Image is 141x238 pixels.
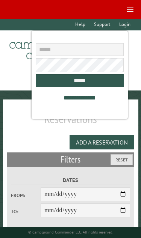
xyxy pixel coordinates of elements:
label: From: [11,192,41,199]
a: Support [91,19,114,30]
button: Add a Reservation [70,135,134,149]
label: Dates [11,176,130,185]
label: To: [11,208,41,215]
small: © Campground Commander LLC. All rights reserved. [28,230,113,235]
button: Reset [111,154,133,165]
img: Campground Commander [7,33,101,63]
h1: Reservations [7,111,134,132]
a: Login [115,19,134,30]
a: Help [72,19,89,30]
h2: Filters [7,152,134,167]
